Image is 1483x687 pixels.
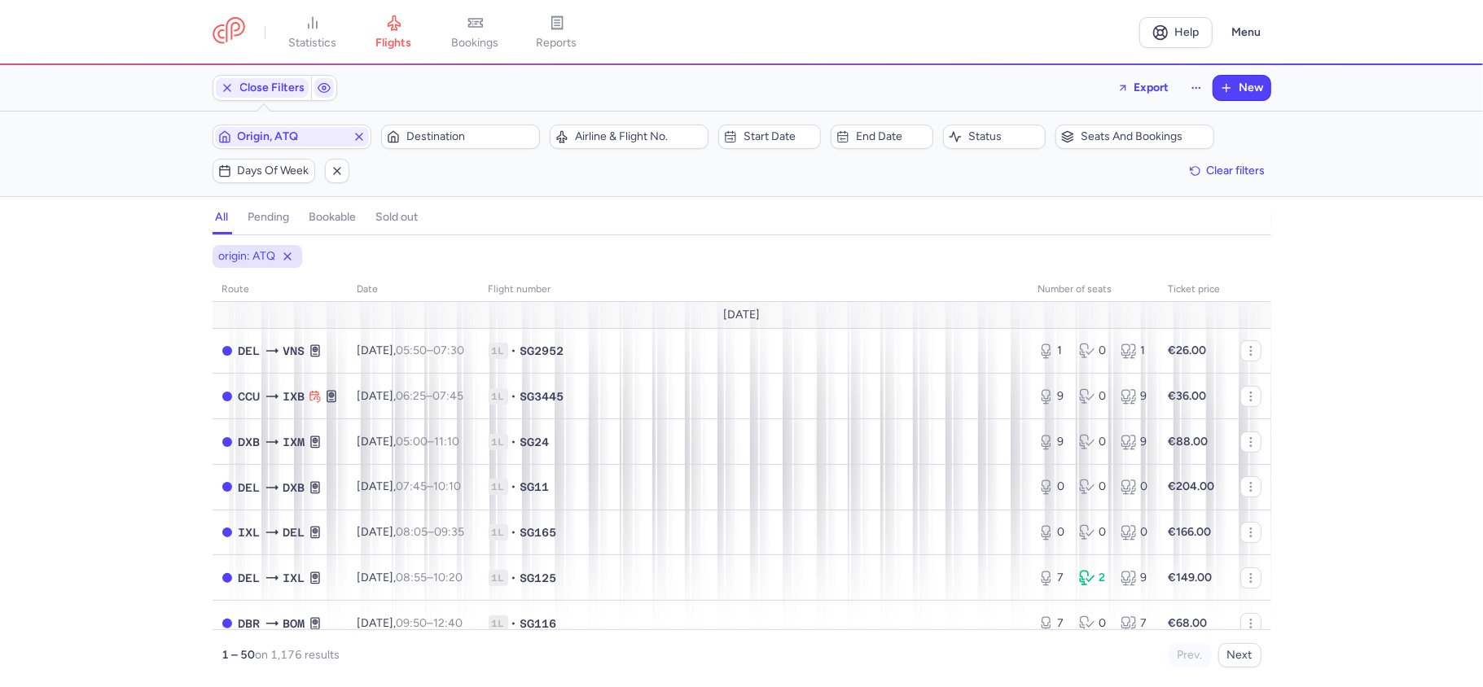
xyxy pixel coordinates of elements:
[358,525,465,539] span: [DATE],
[1213,76,1270,100] button: New
[397,479,462,493] span: –
[1121,434,1149,450] div: 9
[1055,125,1214,149] button: Seats and bookings
[520,479,550,495] span: SG11
[1169,525,1212,539] strong: €166.00
[239,387,261,405] span: CCU
[1121,388,1149,405] div: 9
[520,343,564,359] span: SG2952
[358,435,460,449] span: [DATE],
[239,569,261,587] span: DEL
[489,479,508,495] span: 1L
[1222,17,1271,48] button: Menu
[1038,615,1067,632] div: 7
[1079,479,1108,495] div: 0
[1121,615,1149,632] div: 7
[1169,389,1207,403] strong: €36.00
[520,434,550,450] span: SG24
[1038,388,1067,405] div: 9
[358,479,462,493] span: [DATE],
[723,308,760,322] span: [DATE]
[1169,616,1208,630] strong: €68.00
[434,343,465,357] time: 07:30
[550,125,709,149] button: Airline & Flight No.
[452,36,499,50] span: bookings
[222,648,256,662] strong: 1 – 50
[283,569,305,587] span: IXL
[433,389,464,403] time: 07:45
[511,570,517,586] span: •
[489,434,508,450] span: 1L
[1169,571,1213,584] strong: €149.00
[213,159,315,183] button: Days of week
[239,523,261,541] span: IXL
[358,389,464,403] span: [DATE],
[1121,524,1149,540] div: 0
[511,479,517,495] span: •
[406,130,534,143] span: Destination
[434,479,462,493] time: 10:10
[1159,278,1231,302] th: Ticket price
[511,434,517,450] span: •
[283,615,305,632] span: BOM
[1038,434,1067,450] div: 9
[1184,159,1271,183] button: Clear filters
[238,238,432,291] span: [DATE][GEOGRAPHIC_DATA], [GEOGRAPHIC_DATA], [GEOGRAPHIC_DATA] ATQ
[1079,434,1108,450] div: 0
[520,570,557,586] span: SG125
[511,615,517,632] span: •
[1139,17,1213,48] a: Help
[520,524,557,540] span: SG165
[358,616,463,630] span: [DATE],
[520,615,557,632] span: SG116
[283,433,305,451] span: IXM
[489,524,508,540] span: 1L
[434,571,463,584] time: 10:20
[213,76,311,100] button: Close Filters
[434,616,463,630] time: 12:40
[479,278,1029,302] th: Flight number
[744,130,815,143] span: Start date
[288,36,336,50] span: statistics
[1169,343,1207,357] strong: €26.00
[1038,343,1067,359] div: 1
[1038,570,1067,586] div: 7
[272,15,353,50] a: statistics
[489,388,508,405] span: 1L
[1079,615,1108,632] div: 0
[219,248,276,265] span: origin: ATQ
[397,525,428,539] time: 08:05
[397,343,465,357] span: –
[397,616,463,630] span: –
[213,125,371,149] button: Origin, ATQ
[283,523,305,541] span: DEL
[216,210,229,225] h4: all
[283,479,305,497] span: DXB
[1079,524,1108,540] div: 0
[511,388,517,405] span: •
[1079,343,1108,359] div: 0
[1029,278,1159,302] th: number of seats
[239,433,261,451] span: DXB
[489,343,508,359] span: 1L
[239,615,261,632] span: DBR
[511,524,517,540] span: •
[1134,81,1169,94] span: Export
[1239,81,1264,94] span: New
[520,388,564,405] span: SG3445
[943,125,1046,149] button: Status
[1121,479,1149,495] div: 0
[575,130,703,143] span: Airline & Flight No.
[386,180,433,191] button: Clear filter
[397,343,428,357] time: 05:50
[283,387,305,405] span: IXB
[511,343,517,359] span: •
[213,17,245,47] a: CitizenPlane red outlined logo
[1121,343,1149,359] div: 1
[435,435,460,449] time: 11:10
[831,125,933,149] button: End date
[1169,479,1215,493] strong: €204.00
[718,125,821,149] button: Start date
[397,389,464,403] span: –
[358,343,465,357] span: [DATE],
